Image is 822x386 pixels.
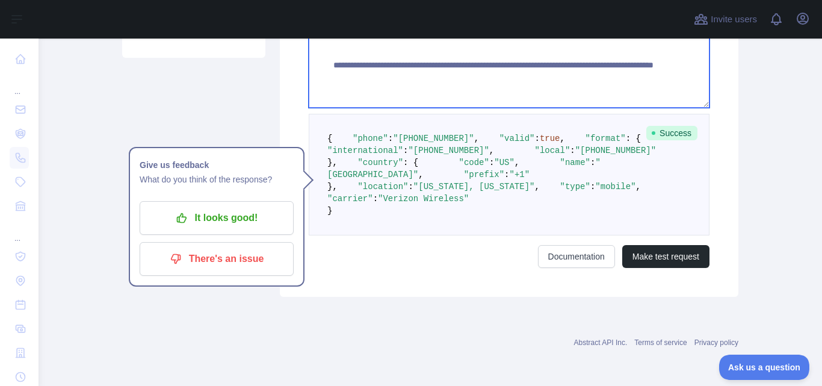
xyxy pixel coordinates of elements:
[357,182,408,191] span: "location"
[10,219,29,243] div: ...
[595,182,635,191] span: "mobile"
[459,158,489,167] span: "code"
[622,245,709,268] button: Make test request
[403,146,408,155] span: :
[691,10,759,29] button: Invite users
[140,242,294,276] button: There's an issue
[403,158,418,167] span: : {
[626,134,641,143] span: : {
[711,13,757,26] span: Invite users
[327,182,338,191] span: },
[586,134,626,143] span: "format"
[540,134,560,143] span: true
[327,146,403,155] span: "international"
[140,158,294,172] h1: Give us feedback
[140,201,294,235] button: It looks good!
[646,126,697,140] span: Success
[534,134,539,143] span: :
[499,134,535,143] span: "valid"
[408,182,413,191] span: :
[327,194,373,204] span: "carrier"
[560,158,590,167] span: "name"
[327,206,332,216] span: }
[634,338,687,347] a: Terms of service
[464,170,504,179] span: "prefix"
[534,146,570,155] span: "local"
[509,170,530,179] span: "+1"
[413,182,535,191] span: "[US_STATE], [US_STATE]"
[149,249,285,269] p: There's an issue
[694,338,738,347] a: Privacy policy
[408,146,489,155] span: "[PHONE_NUMBER]"
[570,146,575,155] span: :
[574,338,628,347] a: Abstract API Inc.
[636,182,641,191] span: ,
[378,194,469,204] span: "Verizon Wireless"
[149,208,285,228] p: It looks good!
[474,134,479,143] span: ,
[719,355,810,380] iframe: Toggle Customer Support
[560,134,565,143] span: ,
[388,134,393,143] span: :
[393,134,474,143] span: "[PHONE_NUMBER]"
[140,172,294,187] p: What do you think of the response?
[418,170,423,179] span: ,
[353,134,388,143] span: "phone"
[590,158,595,167] span: :
[327,134,332,143] span: {
[357,158,403,167] span: "country"
[538,245,615,268] a: Documentation
[575,146,656,155] span: "[PHONE_NUMBER]"
[560,182,590,191] span: "type"
[489,146,494,155] span: ,
[590,182,595,191] span: :
[327,158,338,167] span: },
[494,158,515,167] span: "US"
[515,158,519,167] span: ,
[534,182,539,191] span: ,
[373,194,378,204] span: :
[489,158,494,167] span: :
[504,170,509,179] span: :
[10,72,29,96] div: ...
